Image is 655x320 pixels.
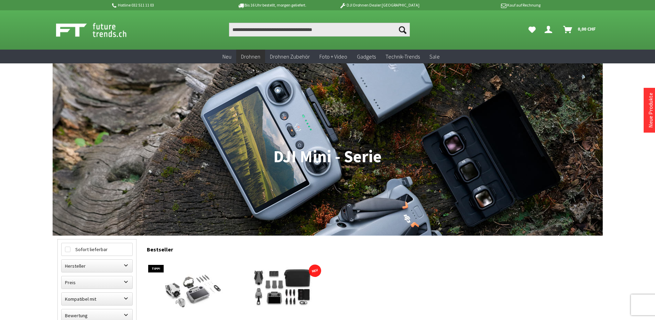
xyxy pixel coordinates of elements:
a: Sale [425,50,445,64]
img: Shop Futuretrends - zur Startseite wechseln [56,21,142,39]
label: Kompatibel mit [62,293,132,305]
p: DJI Drohnen Dealer [GEOGRAPHIC_DATA] [326,1,433,9]
a: Foto + Video [315,50,352,64]
a: Drohnen Zubehör [265,50,315,64]
span: Gadgets [357,53,376,60]
p: Bis 16 Uhr bestellt, morgen geliefert. [218,1,326,9]
a: Warenkorb [560,23,599,37]
a: Dein Konto [542,23,558,37]
span: Drohnen [241,53,260,60]
p: Hotline 032 511 11 03 [111,1,218,9]
img: Mini 5 Pro [239,259,327,318]
img: DJI Mini 4 Pro [154,258,231,320]
span: Neu [222,53,231,60]
span: Foto + Video [319,53,347,60]
a: Drohnen [236,50,265,64]
button: Suchen [395,23,410,37]
span: Technik-Trends [385,53,420,60]
label: Preis [62,276,132,289]
a: Technik-Trends [381,50,425,64]
h1: DJI Mini - Serie [57,148,598,165]
a: Neue Produkte [647,93,654,128]
div: Bestseller [147,239,598,256]
span: 0,00 CHF [578,23,596,34]
a: Meine Favoriten [525,23,539,37]
label: Sofort lieferbar [62,243,132,256]
input: Produkt, Marke, Kategorie, EAN, Artikelnummer… [229,23,410,37]
span: Drohnen Zubehör [270,53,310,60]
label: Hersteller [62,260,132,272]
a: Gadgets [352,50,381,64]
span: Sale [429,53,440,60]
a: Neu [218,50,236,64]
p: Kauf auf Rechnung [433,1,541,9]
